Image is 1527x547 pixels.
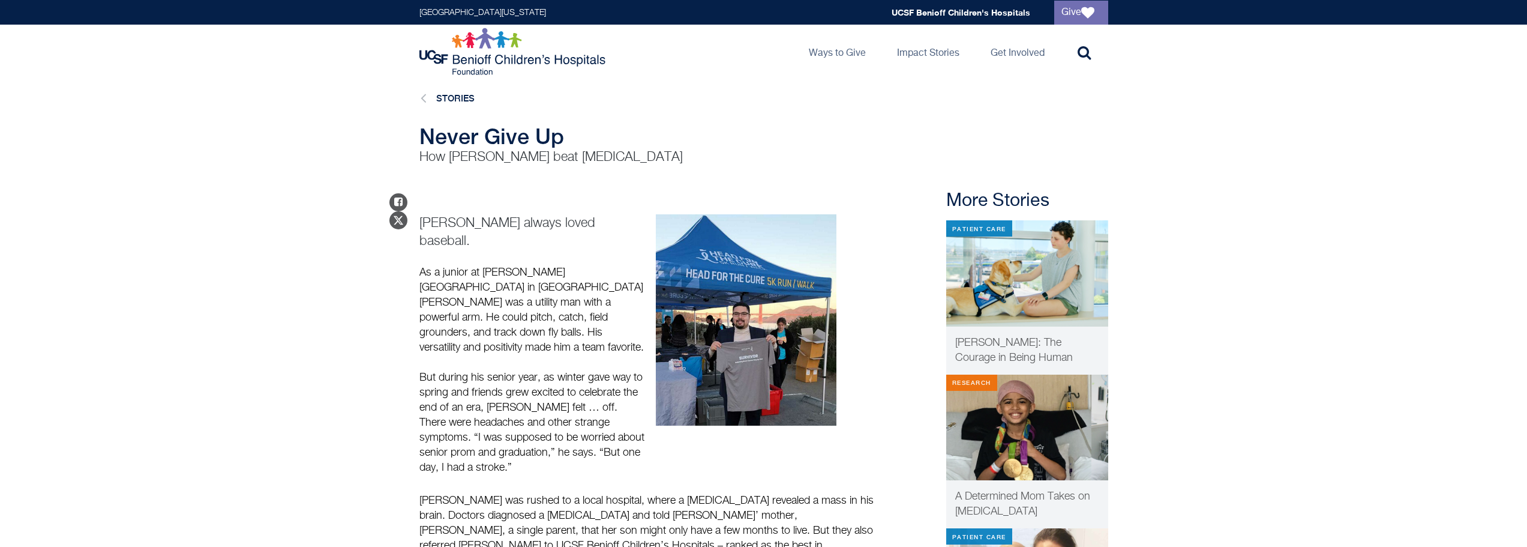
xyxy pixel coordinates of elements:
div: Patient Care [946,220,1012,237]
a: Impact Stories [887,25,969,79]
a: Ways to Give [799,25,875,79]
p: How [PERSON_NAME] beat [MEDICAL_DATA] [419,148,881,166]
p: But during his senior year, as winter gave way to spring and friends grew excited to celebrate th... [419,370,645,476]
div: Patient Care [946,528,1012,545]
a: Give [1054,1,1108,25]
p: [PERSON_NAME] always loved baseball. [419,214,645,250]
img: Logo for UCSF Benioff Children's Hospitals Foundation [419,28,608,76]
h2: More Stories [946,190,1108,212]
a: [GEOGRAPHIC_DATA][US_STATE] [419,8,546,17]
a: Stories [436,93,475,103]
img: Bella in treatment [946,375,1108,481]
img: elena-thumbnail-video-no-button.png [946,220,1108,327]
a: Get Involved [981,25,1054,79]
span: A Determined Mom Takes on [MEDICAL_DATA] [955,491,1090,517]
a: Research Bella in treatment A Determined Mom Takes on [MEDICAL_DATA] [946,375,1108,529]
a: Patient Care [PERSON_NAME]: The Courage in Being Human [946,220,1108,375]
p: As a junior at [PERSON_NAME][GEOGRAPHIC_DATA] in [GEOGRAPHIC_DATA][PERSON_NAME] was a utility man... [419,265,645,355]
a: UCSF Benioff Children's Hospitals [892,7,1030,17]
div: Research [946,375,997,391]
span: [PERSON_NAME]: The Courage in Being Human [955,337,1073,363]
span: Never Give Up [419,124,564,149]
img: Chris holding up a survivor tee shirt [656,214,836,426]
